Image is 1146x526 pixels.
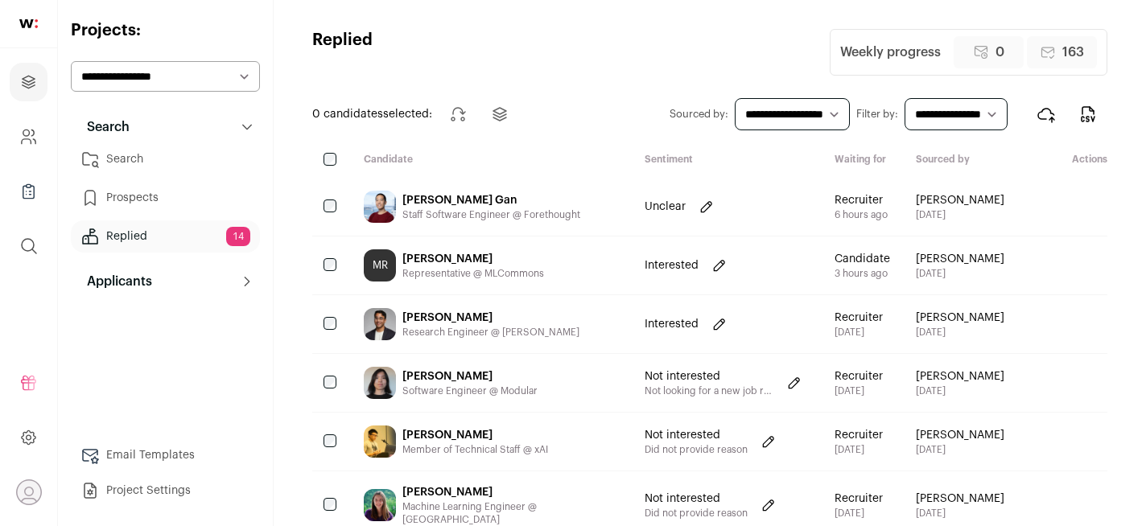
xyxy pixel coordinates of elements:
[19,19,38,28] img: wellfound-shorthand-0d5821cbd27db2630d0214b213865d53afaa358527fdda9d0ea32b1df1b89c2c.svg
[364,249,396,281] div: MR
[632,153,822,168] div: Sentiment
[402,310,579,326] div: [PERSON_NAME]
[402,326,579,339] div: Research Engineer @ [PERSON_NAME]
[916,208,1004,221] span: [DATE]
[835,267,890,280] div: 3 hours ago
[402,384,538,397] div: Software Engineer @ Modular
[364,308,396,340] img: f33602c0256cb504be2a9fe48fb9a761f6ab51198f29575d175ac8dcb8d36933
[77,272,152,291] p: Applicants
[916,443,1004,456] span: [DATE]
[916,491,1004,507] span: [PERSON_NAME]
[645,368,773,384] p: Not interested
[835,507,883,520] div: [DATE]
[402,500,619,526] div: Machine Learning Engineer @ [GEOGRAPHIC_DATA]
[903,153,1017,168] div: Sourced by
[856,108,898,121] label: Filter by:
[71,439,260,471] a: Email Templates
[71,111,260,143] button: Search
[645,491,748,507] p: Not interested
[645,443,748,456] p: Did not provide reason
[996,43,1004,62] span: 0
[1069,95,1107,134] button: Export to CSV
[364,425,396,458] img: 40516d1eed1edbd38c7bf1dabc0c225c73660ff8f63872d0a6a9a19ca995b450
[16,479,42,505] button: Open dropdown
[835,192,888,208] span: Recruiter
[402,192,580,208] div: [PERSON_NAME] Gan
[71,143,260,175] a: Search
[916,427,1004,443] span: [PERSON_NAME]
[835,326,883,339] div: [DATE]
[71,182,260,214] a: Prospects
[822,153,903,168] div: Waiting for
[835,368,883,384] span: Recruiter
[364,191,396,223] img: a9b0e15cd543acd3252e957b3ba88e30a1c61a6117a02ace11dc49693f157209
[916,326,1004,339] span: [DATE]
[916,251,1004,267] span: [PERSON_NAME]
[916,384,1004,397] span: [DATE]
[916,507,1004,520] span: [DATE]
[916,267,1004,280] span: [DATE]
[71,475,260,507] a: Project Settings
[840,43,941,62] div: Weekly progress
[312,109,383,120] span: 0 candidates
[71,19,260,42] h2: Projects:
[364,489,396,521] img: da7dfd5b3e58db5b997a2623d49bb5c166f6707489d5b1691d58dec4efaa0800.jpg
[835,310,883,326] span: Recruiter
[364,367,396,399] img: 5486abee96186d650cebd36e4db1c07c332954be7f7b1d49709d401f95ea3616
[835,443,883,456] div: [DATE]
[402,251,544,267] div: [PERSON_NAME]
[916,192,1004,208] span: [PERSON_NAME]
[645,316,699,332] p: Interested
[402,368,538,384] div: [PERSON_NAME]
[916,368,1004,384] span: [PERSON_NAME]
[402,208,580,221] div: Staff Software Engineer @ Forethought
[835,384,883,397] div: [DATE]
[1017,153,1107,168] div: Actions
[835,251,890,267] span: Candidate
[402,427,548,443] div: [PERSON_NAME]
[10,117,47,156] a: Company and ATS Settings
[645,507,748,520] p: Did not provide reason
[10,172,47,211] a: Company Lists
[226,227,250,246] span: 14
[645,427,748,443] p: Not interested
[71,265,260,298] button: Applicants
[916,310,1004,326] span: [PERSON_NAME]
[1027,95,1066,134] button: Export to ATS
[645,199,686,215] p: Unclear
[71,220,260,253] a: Replied14
[312,106,432,122] span: selected:
[402,443,548,456] div: Member of Technical Staff @ xAI
[835,427,883,443] span: Recruiter
[645,384,773,397] p: Not looking for a new job right now
[835,491,883,507] span: Recruiter
[1062,43,1084,62] span: 163
[77,117,130,137] p: Search
[835,208,888,221] div: 6 hours ago
[10,63,47,101] a: Projects
[645,257,699,273] p: Interested
[351,153,632,168] div: Candidate
[670,108,728,121] label: Sourced by:
[312,29,373,76] h1: Replied
[402,484,619,500] div: [PERSON_NAME]
[402,267,544,280] div: Representative @ MLCommons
